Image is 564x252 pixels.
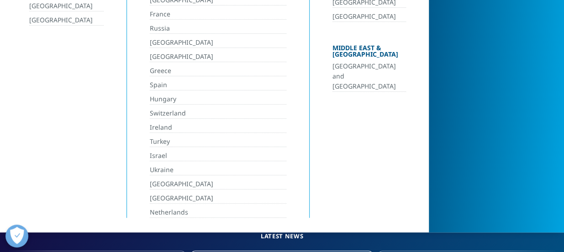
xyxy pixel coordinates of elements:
h5: Latest News [9,231,555,241]
a: Hungary [150,94,286,105]
a: Russia [150,23,286,34]
div: Middle East & [GEOGRAPHIC_DATA] [332,45,406,61]
a: [GEOGRAPHIC_DATA] [150,52,286,62]
a: Turkey [150,136,286,147]
a: [GEOGRAPHIC_DATA] [29,15,104,26]
a: [GEOGRAPHIC_DATA] [150,179,286,189]
a: Netherlands [150,207,286,218]
a: Switzerland [150,108,286,119]
a: [GEOGRAPHIC_DATA] [150,193,286,204]
a: [GEOGRAPHIC_DATA] and [GEOGRAPHIC_DATA] [332,61,406,92]
a: Greece [150,66,286,76]
a: [GEOGRAPHIC_DATA] [29,1,104,11]
a: Ukraine [150,165,286,175]
a: [GEOGRAPHIC_DATA] [150,37,286,48]
a: Spain [150,80,286,90]
button: Open Preferences [5,225,28,247]
a: Ireland [150,122,286,133]
a: France [150,9,286,20]
a: [GEOGRAPHIC_DATA] [332,11,406,22]
a: Israel [150,151,286,161]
